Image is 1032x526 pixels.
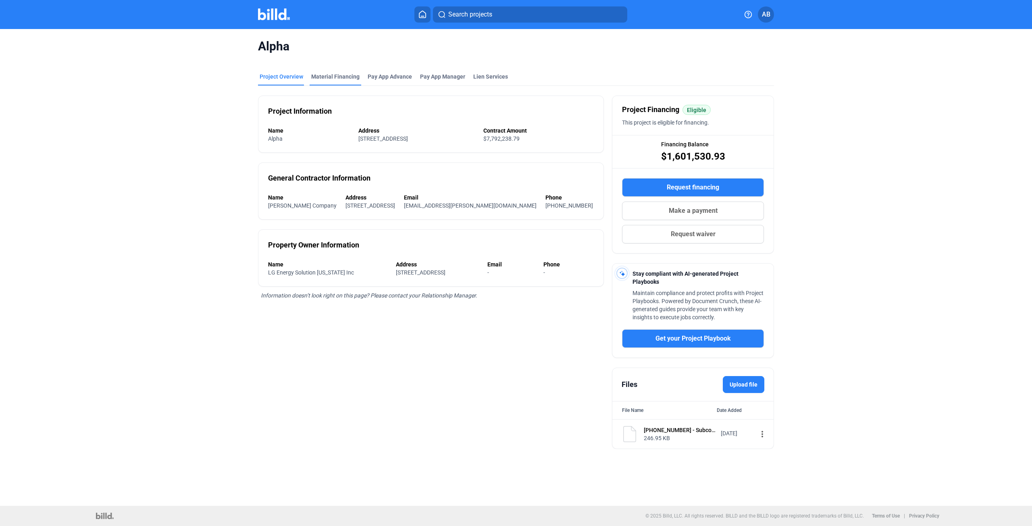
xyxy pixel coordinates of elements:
div: General Contractor Information [268,173,370,184]
span: [STREET_ADDRESS] [358,135,408,142]
div: Material Financing [311,73,360,81]
span: Project Financing [622,104,679,115]
span: Make a payment [669,206,718,216]
div: 246.95 KB [644,434,716,442]
div: Name [268,127,350,135]
span: Get your Project Playbook [655,334,731,343]
div: Address [396,260,479,268]
div: Project Overview [260,73,303,81]
button: AB [758,6,774,23]
span: [STREET_ADDRESS] [345,202,395,209]
div: Project Information [268,106,332,117]
div: [DATE] [721,429,753,437]
div: Email [487,260,536,268]
button: Search projects [433,6,627,23]
img: document [622,426,638,442]
span: [STREET_ADDRESS] [396,269,445,276]
span: Financing Balance [661,140,709,148]
div: Phone [543,260,594,268]
span: $7,792,238.79 [483,135,520,142]
div: Date Added [717,406,764,414]
span: Request financing [667,183,719,192]
span: $1,601,530.93 [661,150,725,163]
span: [PHONE_NUMBER] [545,202,593,209]
span: [EMAIL_ADDRESS][PERSON_NAME][DOMAIN_NAME] [404,202,537,209]
span: [PERSON_NAME] Company [268,202,337,209]
span: Stay compliant with AI-generated Project Playbooks [633,270,739,285]
span: Search projects [448,10,492,19]
span: AB [762,10,770,19]
b: Terms of Use [872,513,900,519]
span: LG Energy Solution [US_STATE] Inc [268,269,354,276]
span: Maintain compliance and protect profits with Project Playbooks. Powered by Document Crunch, these... [633,290,764,320]
div: Contract Amount [483,127,594,135]
span: - [487,269,489,276]
mat-chip: Eligible [682,105,711,115]
div: [PHONE_NUMBER] - Subcontract - Barin Group [644,426,716,434]
p: | [904,513,905,519]
p: © 2025 Billd, LLC. All rights reserved. BILLD and the BILLD logo are registered trademarks of Bil... [645,513,864,519]
button: Make a payment [622,202,764,220]
div: Files [622,379,637,390]
span: This project is eligible for financing. [622,119,709,126]
div: Pay App Advance [368,73,412,81]
b: Privacy Policy [909,513,939,519]
div: File Name [622,406,643,414]
div: Property Owner Information [268,239,359,251]
button: Get your Project Playbook [622,329,764,348]
img: Billd Company Logo [258,8,290,20]
div: Name [268,193,337,202]
button: Request financing [622,178,764,197]
button: Request waiver [622,225,764,243]
span: Pay App Manager [420,73,465,81]
div: Address [358,127,475,135]
span: Request waiver [671,229,716,239]
div: Lien Services [473,73,508,81]
img: logo [96,513,113,519]
div: Phone [545,193,594,202]
span: Information doesn’t look right on this page? Please contact your Relationship Manager. [261,292,477,299]
span: Alpha [258,39,774,54]
div: Email [404,193,537,202]
label: Upload file [723,376,764,393]
span: Alpha [268,135,283,142]
div: Name [268,260,388,268]
mat-icon: more_vert [757,429,767,439]
span: - [543,269,545,276]
div: Address [345,193,396,202]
